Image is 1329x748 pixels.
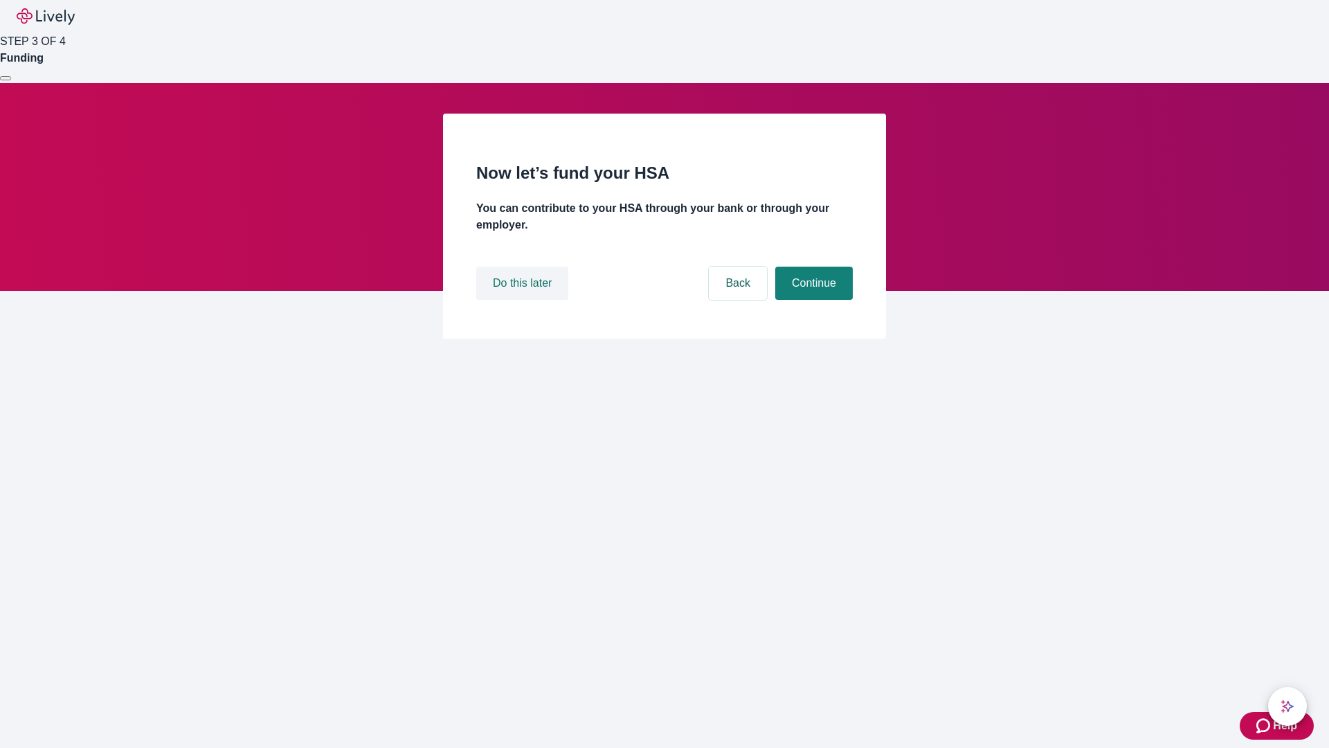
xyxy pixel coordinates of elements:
button: Do this later [476,267,568,300]
svg: Lively AI Assistant [1281,700,1294,713]
img: Lively [17,8,75,25]
button: Continue [775,267,853,300]
h2: Now let’s fund your HSA [476,161,853,186]
button: chat [1268,687,1307,726]
svg: Zendesk support icon [1256,718,1273,734]
button: Back [709,267,767,300]
h4: You can contribute to your HSA through your bank or through your employer. [476,200,853,233]
button: Zendesk support iconHelp [1240,712,1314,740]
span: Help [1273,718,1297,734]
